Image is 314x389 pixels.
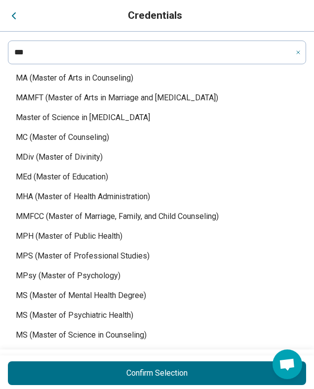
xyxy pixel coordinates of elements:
li: MEd (Master of Education) [8,167,306,187]
li: MPS (Master of Professional Studies) [8,246,306,266]
li: MDiv (Master of Divinity) [8,147,306,167]
li: Master of Science in [MEDICAL_DATA] [8,108,306,128]
li: MS (Master of Psychiatric Health) [8,305,306,325]
li: MAMFT (Master of Arts in Marriage and [MEDICAL_DATA]) [8,88,306,108]
li: MC (Master of Counseling) [8,128,306,147]
h2: Education type [20,8,306,25]
li: MA (Master of Arts in Counseling) [8,68,306,88]
li: MS (Master of Science in Counseling) [8,325,306,345]
li: MMFCC (Master of Marriage, Family, and Child Counseling) [8,207,306,226]
li: MPsy (Master of Psychology) [8,266,306,286]
li: MPH (Master of Public Health) [8,226,306,246]
li: MS (Master of Mental Health Degree) [8,286,306,305]
li: MS (Master of Science in Nursing) [8,345,306,365]
li: MHA (Master of Health Administration) [8,187,306,207]
button: Confirm Selection [8,361,306,385]
button: Close [8,10,20,22]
